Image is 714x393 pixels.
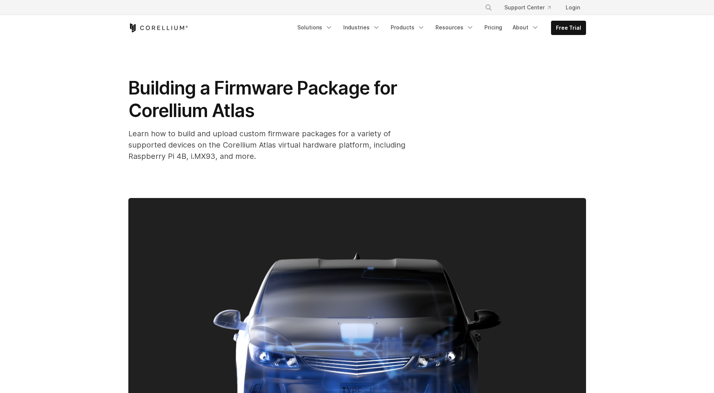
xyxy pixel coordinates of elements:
[476,1,586,14] div: Navigation Menu
[293,21,337,34] a: Solutions
[128,23,188,32] a: Corellium Home
[431,21,478,34] a: Resources
[498,1,557,14] a: Support Center
[480,21,507,34] a: Pricing
[560,1,586,14] a: Login
[293,21,586,35] div: Navigation Menu
[508,21,543,34] a: About
[386,21,429,34] a: Products
[551,21,586,35] a: Free Trial
[482,1,495,14] button: Search
[339,21,385,34] a: Industries
[128,129,405,161] span: Learn how to build and upload custom firmware packages for a variety of supported devices on the ...
[128,77,401,122] span: Building a Firmware Package for Corellium Atlas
